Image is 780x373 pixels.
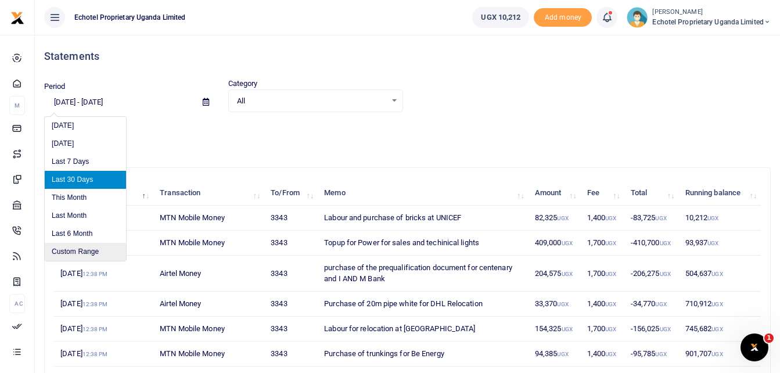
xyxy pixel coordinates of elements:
td: -95,785 [624,342,679,367]
iframe: Intercom live chat [741,333,768,361]
td: Airtel Money [153,292,264,317]
small: UGX [711,351,723,357]
td: 1,400 [581,342,624,367]
td: 3343 [264,342,318,367]
th: Total: activate to sort column ascending [624,181,679,206]
li: Last 7 Days [45,153,126,171]
small: UGX [605,326,616,332]
td: 409,000 [529,231,581,256]
input: select period [44,92,193,112]
td: 745,682 [678,317,761,342]
td: Purchase of 20m pipe white for DHL Relocation [318,292,529,317]
td: 94,385 [529,342,581,367]
small: UGX [557,351,568,357]
small: UGX [605,351,616,357]
small: UGX [707,215,718,221]
a: Add money [534,12,592,21]
small: UGX [711,301,723,307]
small: 12:38 PM [82,301,108,307]
td: Purchase of trunkings for Be Energy [318,342,529,367]
th: To/From: activate to sort column ascending [264,181,318,206]
td: 3343 [264,256,318,292]
small: UGX [562,271,573,277]
li: [DATE] [45,135,126,153]
td: 710,912 [678,292,761,317]
img: profile-user [627,7,648,28]
small: UGX [557,215,568,221]
h4: Statements [44,50,771,63]
td: purchase of the prequalification document for centenary and I AND M Bank [318,256,529,292]
li: Wallet ballance [468,7,534,28]
td: -410,700 [624,231,679,256]
th: Fee: activate to sort column ascending [581,181,624,206]
td: [DATE] [54,292,153,317]
td: 1,700 [581,256,624,292]
td: Topup for Power for sales and techinical lights [318,231,529,256]
small: UGX [707,240,718,246]
small: UGX [660,326,671,332]
p: Download [44,126,771,138]
span: 1 [764,333,774,343]
td: 1,700 [581,317,624,342]
small: UGX [562,326,573,332]
td: MTN Mobile Money [153,206,264,231]
small: 12:38 PM [82,326,108,332]
td: 93,937 [678,231,761,256]
img: logo-small [10,11,24,25]
td: Labour and purchase of bricks at UNICEF [318,206,529,231]
small: UGX [605,301,616,307]
td: [DATE] [54,256,153,292]
td: -83,725 [624,206,679,231]
li: Last 30 Days [45,171,126,189]
td: 1,400 [581,292,624,317]
td: 1,700 [581,231,624,256]
small: UGX [562,240,573,246]
th: Transaction: activate to sort column ascending [153,181,264,206]
span: All [237,95,386,107]
td: Airtel Money [153,256,264,292]
th: Running balance: activate to sort column ascending [678,181,761,206]
a: logo-small logo-large logo-large [10,13,24,21]
td: 3343 [264,206,318,231]
li: [DATE] [45,117,126,135]
td: 10,212 [678,206,761,231]
small: UGX [655,215,666,221]
small: 12:38 PM [82,351,108,357]
td: -34,770 [624,292,679,317]
span: UGX 10,212 [481,12,520,23]
small: 12:38 PM [82,271,108,277]
li: M [9,96,25,115]
td: 33,370 [529,292,581,317]
small: UGX [660,271,671,277]
td: 3343 [264,231,318,256]
td: 82,325 [529,206,581,231]
td: 204,575 [529,256,581,292]
li: Last 6 Month [45,225,126,243]
small: UGX [655,351,666,357]
small: UGX [605,215,616,221]
small: UGX [660,240,671,246]
a: profile-user [PERSON_NAME] Echotel Proprietary Uganda Limited [627,7,771,28]
td: [DATE] [54,342,153,367]
td: MTN Mobile Money [153,342,264,367]
span: Echotel Proprietary Uganda Limited [70,12,190,23]
small: [PERSON_NAME] [652,8,771,17]
td: [DATE] [54,317,153,342]
span: Echotel Proprietary Uganda Limited [652,17,771,27]
small: UGX [605,271,616,277]
small: UGX [557,301,568,307]
li: This Month [45,189,126,207]
span: Add money [534,8,592,27]
small: UGX [655,301,666,307]
label: Period [44,81,66,92]
small: UGX [605,240,616,246]
td: -206,275 [624,256,679,292]
th: Amount: activate to sort column ascending [529,181,581,206]
td: MTN Mobile Money [153,231,264,256]
th: Memo: activate to sort column ascending [318,181,529,206]
li: Custom Range [45,243,126,261]
td: 3343 [264,317,318,342]
small: UGX [711,271,723,277]
td: -156,025 [624,317,679,342]
li: Toup your wallet [534,8,592,27]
